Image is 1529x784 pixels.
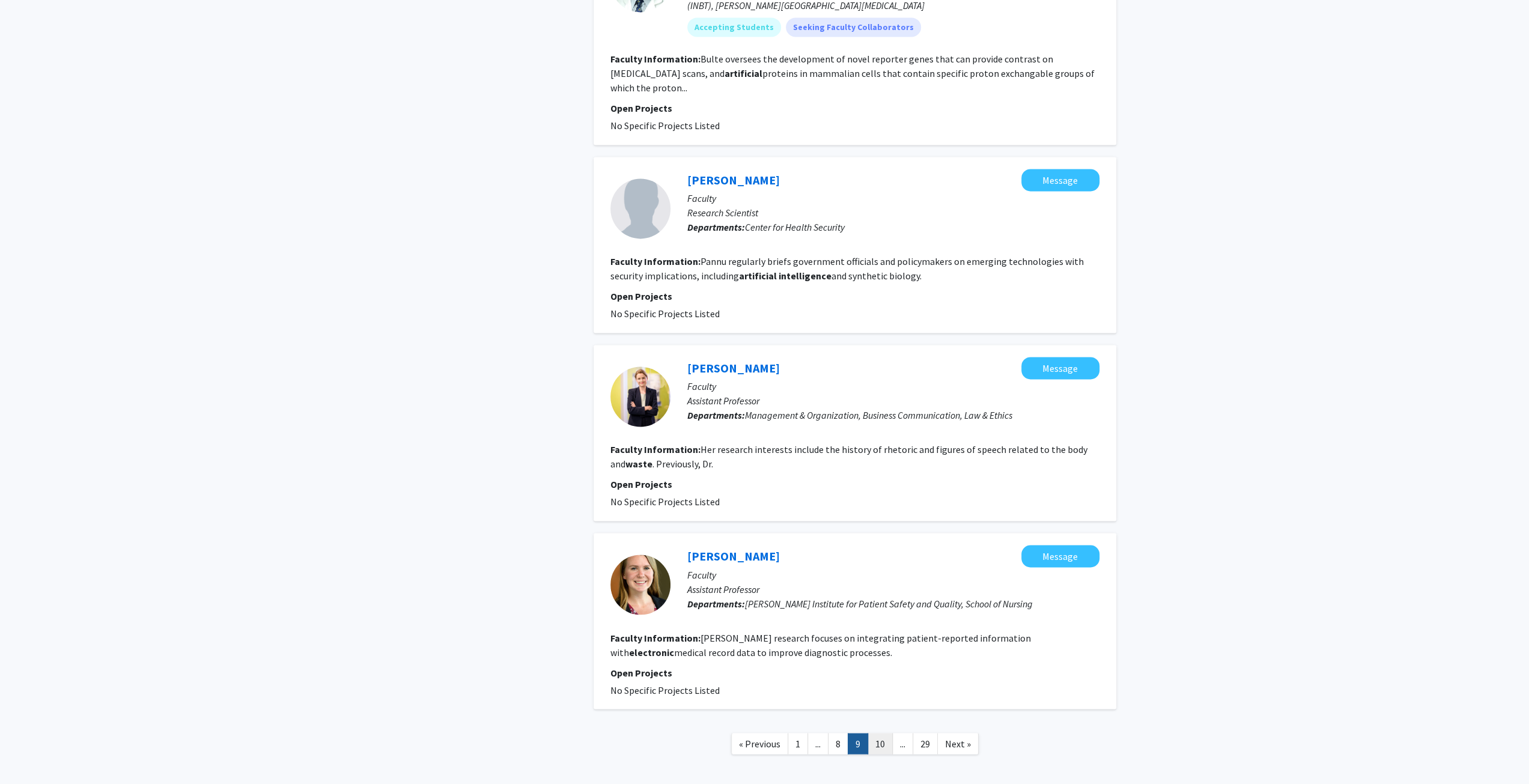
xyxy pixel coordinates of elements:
[610,101,1099,115] p: Open Projects
[945,737,971,749] span: Next »
[610,443,701,455] b: Faculty Information:
[745,221,845,233] span: Center for Health Security
[610,684,720,696] span: No Specific Projects Listed
[610,631,701,643] b: Faculty Information:
[687,394,1099,408] p: Assistant Professor
[687,582,1099,596] p: Assistant Professor
[687,567,1099,582] p: Faculty
[629,646,674,658] b: electronic
[1021,545,1099,567] button: Message Kelly Gleason
[1021,357,1099,379] button: Message Christina Black
[937,733,979,754] a: Next
[739,737,780,749] span: « Previous
[610,496,720,508] span: No Specific Projects Listed
[786,17,921,37] mat-chip: Seeking Faculty Collaborators
[594,721,1116,770] nav: Page navigation
[687,221,745,233] b: Departments:
[868,733,893,754] a: 10
[610,665,1099,679] p: Open Projects
[610,255,1084,282] fg-read-more: Pannu regularly briefs government officials and policymakers on emerging technologies with securi...
[745,597,1033,609] span: [PERSON_NAME] Institute for Patient Safety and Quality, School of Nursing
[900,737,905,749] span: ...
[815,737,821,749] span: ...
[610,120,720,132] span: No Specific Projects Listed
[687,379,1099,394] p: Faculty
[745,409,1012,421] span: Management & Organization, Business Communication, Law & Ethics
[788,733,808,754] a: 1
[913,733,938,754] a: 29
[610,631,1031,658] fg-read-more: [PERSON_NAME] research focuses on integrating patient-reported information with medical record da...
[610,255,701,267] b: Faculty Information:
[1021,169,1099,191] button: Message Jassi Pannu
[687,409,745,421] b: Departments:
[610,443,1087,470] fg-read-more: Her research interests include the history of rhetoric and figures of speech related to the body ...
[687,548,780,564] a: [PERSON_NAME]
[687,191,1099,205] p: Faculty
[610,53,701,65] b: Faculty Information:
[610,477,1099,491] p: Open Projects
[9,730,51,775] iframe: Chat
[687,205,1099,220] p: Research Scientist
[687,17,781,37] mat-chip: Accepting Students
[610,53,1095,94] fg-read-more: Bulte oversees the development of novel reporter genes that can provide contrast on [MEDICAL_DATA...
[687,597,745,609] b: Departments:
[739,270,777,282] b: artificial
[610,308,720,320] span: No Specific Projects Listed
[828,733,848,754] a: 8
[687,360,780,375] a: [PERSON_NAME]
[779,270,831,282] b: intelligence
[725,67,762,79] b: artificial
[687,172,780,187] a: [PERSON_NAME]
[610,289,1099,303] p: Open Projects
[848,733,868,754] a: 9
[731,733,788,754] a: Previous
[625,458,652,470] b: waste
